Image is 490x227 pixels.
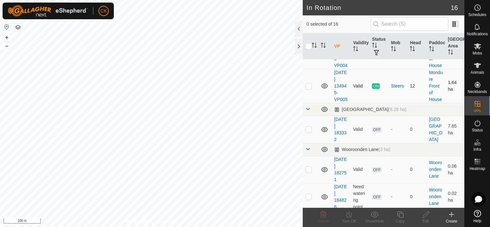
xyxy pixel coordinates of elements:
[362,218,387,224] div: Show/Hide
[372,127,382,132] span: OFF
[334,36,348,68] a: [DATE] 134945-VP004
[429,160,442,179] a: Wooroonden Lane
[126,219,150,224] a: Privacy Policy
[465,207,490,225] a: Help
[387,218,413,224] div: Copy
[388,33,407,60] th: Mob
[391,83,405,89] div: Steers
[372,167,382,172] span: OFF
[351,69,369,103] td: Valid
[470,71,484,74] span: Animals
[407,183,426,210] td: 0
[334,184,347,209] a: [DATE] 184826
[307,21,371,28] span: 0 selected of 16
[445,116,464,143] td: 7.65 ha
[372,44,377,49] p-sorticon: Activate to sort
[351,156,369,183] td: Valid
[468,13,486,17] span: Schedules
[391,47,396,52] p-sorticon: Activate to sort
[448,50,453,55] p-sorticon: Activate to sort
[468,90,487,94] span: Neckbands
[307,4,451,12] h2: In Rotation
[407,116,426,143] td: 0
[369,33,388,60] th: Status
[407,156,426,183] td: 0
[473,147,481,151] span: Infra
[371,17,448,31] input: Search (S)
[351,183,369,210] td: Need watering point
[391,166,405,173] div: -
[469,167,485,171] span: Heatmap
[445,183,464,210] td: 0.02 ha
[445,33,464,60] th: [GEOGRAPHIC_DATA] Area
[334,107,407,112] div: [GEOGRAPHIC_DATA]
[427,33,445,60] th: Paddock
[429,70,443,102] a: Mondure Front of House
[407,33,426,60] th: Head
[372,194,382,200] span: OFF
[445,69,464,103] td: 1.64 ha
[334,70,348,102] a: [DATE] 134945-VP005
[14,23,22,31] button: Map Layers
[410,47,415,52] p-sorticon: Activate to sort
[472,128,483,132] span: Status
[334,147,391,152] div: Wooroonden Lane
[473,51,482,55] span: Mobs
[3,23,11,31] button: Reset Map
[429,47,434,52] p-sorticon: Activate to sort
[353,47,358,52] p-sorticon: Activate to sort
[439,218,464,224] div: Create
[336,218,362,224] div: Turn Off
[451,3,458,13] span: 16
[429,117,443,142] a: [GEOGRAPHIC_DATA]
[158,219,177,224] a: Contact Us
[429,36,443,68] a: Mondure Front of House
[312,44,317,49] p-sorticon: Activate to sort
[372,83,380,89] span: ON
[351,33,369,60] th: Validity
[467,32,488,36] span: Notifications
[3,34,11,41] button: +
[100,8,106,14] span: CK
[334,117,347,142] a: [DATE] 183332
[413,218,439,224] div: Edit
[389,107,407,112] span: (8.26 ha)
[321,44,326,49] p-sorticon: Activate to sort
[429,187,442,206] a: Wooroonden Lane
[473,219,481,223] span: Help
[3,42,11,50] button: –
[318,219,329,223] span: Delete
[407,69,426,103] td: 12
[474,109,481,113] span: VPs
[391,126,405,133] div: -
[379,147,391,152] span: (3 ha)
[351,116,369,143] td: Valid
[334,157,347,182] a: [DATE] 182751
[391,193,405,200] div: -
[445,156,464,183] td: 0.06 ha
[8,5,88,17] img: Gallagher Logo
[332,33,351,60] th: VP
